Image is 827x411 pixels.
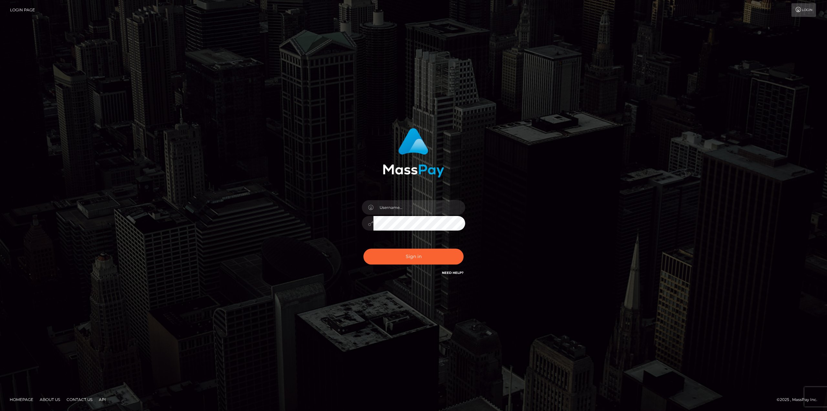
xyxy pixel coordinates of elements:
[442,271,464,275] a: Need Help?
[10,3,35,17] a: Login Page
[96,395,109,405] a: API
[373,200,465,215] input: Username...
[791,3,816,17] a: Login
[383,128,444,178] img: MassPay Login
[37,395,63,405] a: About Us
[7,395,36,405] a: Homepage
[777,396,822,403] div: © 2025 , MassPay Inc.
[363,249,464,265] button: Sign in
[64,395,95,405] a: Contact Us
